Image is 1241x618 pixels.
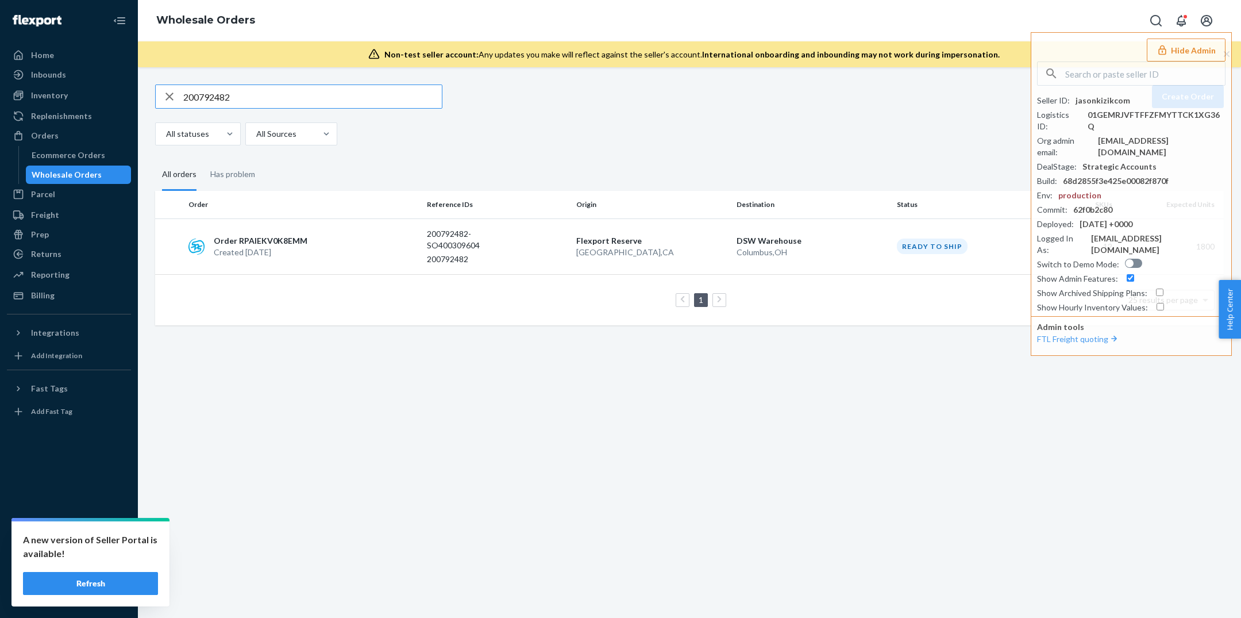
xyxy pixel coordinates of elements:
img: Flexport logo [13,15,61,26]
div: Replenishments [31,110,92,122]
p: DSW Warehouse [737,235,888,247]
p: Created [DATE] [214,247,307,258]
input: All Sources [255,128,256,140]
input: Search orders [183,85,442,108]
div: Strategic Accounts [1082,161,1157,172]
div: Env : [1037,190,1053,201]
a: Home [7,46,131,64]
div: DealStage : [1037,161,1077,172]
input: All statuses [165,128,166,140]
button: Open Search Box [1144,9,1167,32]
p: [GEOGRAPHIC_DATA] , CA [576,247,727,258]
div: Show Archived Shipping Plans : [1037,287,1147,299]
div: Deployed : [1037,218,1074,230]
button: Refresh [23,572,158,595]
div: 01GEMRJVFTFFZFMYTTCK1XG36Q [1088,109,1225,132]
button: Give Feedback [7,586,131,604]
button: Hide Admin [1147,39,1225,62]
div: Wholesale Orders [32,169,102,181]
button: Open notifications [1170,9,1193,32]
a: Wholesale Orders [156,14,255,26]
a: Billing [7,286,131,305]
div: Ready to ship [897,239,968,254]
img: sps-commerce logo [188,239,205,255]
button: Talk to Support [7,547,131,565]
a: Add Integration [7,347,131,365]
a: Reporting [7,266,131,284]
p: 200792482-SO400309604 [427,228,519,251]
div: Fast Tags [31,383,68,394]
div: Reporting [31,269,70,281]
button: Open account menu [1195,9,1218,32]
div: 68d2855f3e425e00082f870f [1063,175,1169,187]
th: Reference IDs [422,191,572,218]
a: Parcel [7,185,131,204]
th: Origin [572,191,732,218]
span: Non-test seller account: [384,49,479,59]
a: Orders [7,126,131,145]
div: Home [31,49,54,61]
a: Ecommerce Orders [26,146,132,164]
button: Close Navigation [108,9,131,32]
a: Help Center [7,566,131,585]
div: Commit : [1037,204,1067,216]
div: Prep [31,229,49,240]
a: Returns [7,245,131,263]
div: 62f0b2c80 [1073,204,1112,216]
a: Add Fast Tag [7,402,131,421]
div: Integrations [31,327,79,339]
p: Columbus , OH [737,247,888,258]
p: A new version of Seller Portal is available! [23,533,158,561]
div: production [1058,190,1101,201]
div: All orders [162,159,196,191]
button: Help Center [1219,280,1241,339]
a: Settings [7,527,131,546]
div: Inventory [31,90,68,101]
div: Orders [31,130,59,141]
button: Integrations [7,324,131,342]
span: International onboarding and inbounding may not work during impersonation. [702,49,1000,59]
a: Freight [7,206,131,224]
div: Show Admin Features : [1037,273,1118,285]
div: Has problem [210,159,255,189]
div: Seller ID : [1037,95,1070,106]
div: [EMAIL_ADDRESS][DOMAIN_NAME] [1091,233,1225,256]
div: Freight [31,209,59,221]
div: Any updates you make will reflect against the seller's account. [384,49,1000,60]
th: Destination [732,191,892,218]
div: Parcel [31,189,55,200]
p: 200792482 [427,254,519,265]
div: Ecommerce Orders [32,149,105,161]
p: Admin tools [1037,321,1225,333]
a: FTL Freight quoting [1037,334,1120,344]
th: Status [892,191,1042,218]
div: [EMAIL_ADDRESS][DOMAIN_NAME] [1098,135,1225,158]
a: Prep [7,225,131,244]
p: Order RPAIEKV0K8EMM [214,235,307,247]
div: Billing [31,290,55,301]
th: Order [184,191,422,218]
div: Org admin email : [1037,135,1092,158]
input: Search or paste seller ID [1065,62,1225,85]
div: Logged In As : [1037,233,1085,256]
div: Returns [31,248,61,260]
div: Show Hourly Inventory Values : [1037,302,1148,313]
p: Flexport Reserve [576,235,727,247]
div: jasonkizikcom [1076,95,1130,106]
div: [DATE] +0000 [1080,218,1132,230]
a: Inbounds [7,66,131,84]
div: Switch to Demo Mode : [1037,259,1119,270]
div: Build : [1037,175,1057,187]
ol: breadcrumbs [147,4,264,37]
a: Replenishments [7,107,131,125]
button: Fast Tags [7,379,131,398]
a: Page 1 is your current page [696,295,706,305]
div: Add Fast Tag [31,406,72,416]
a: Inventory [7,86,131,105]
div: Inbounds [31,69,66,80]
div: Add Integration [31,351,82,360]
a: Wholesale Orders [26,166,132,184]
div: Logistics ID : [1037,109,1082,132]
